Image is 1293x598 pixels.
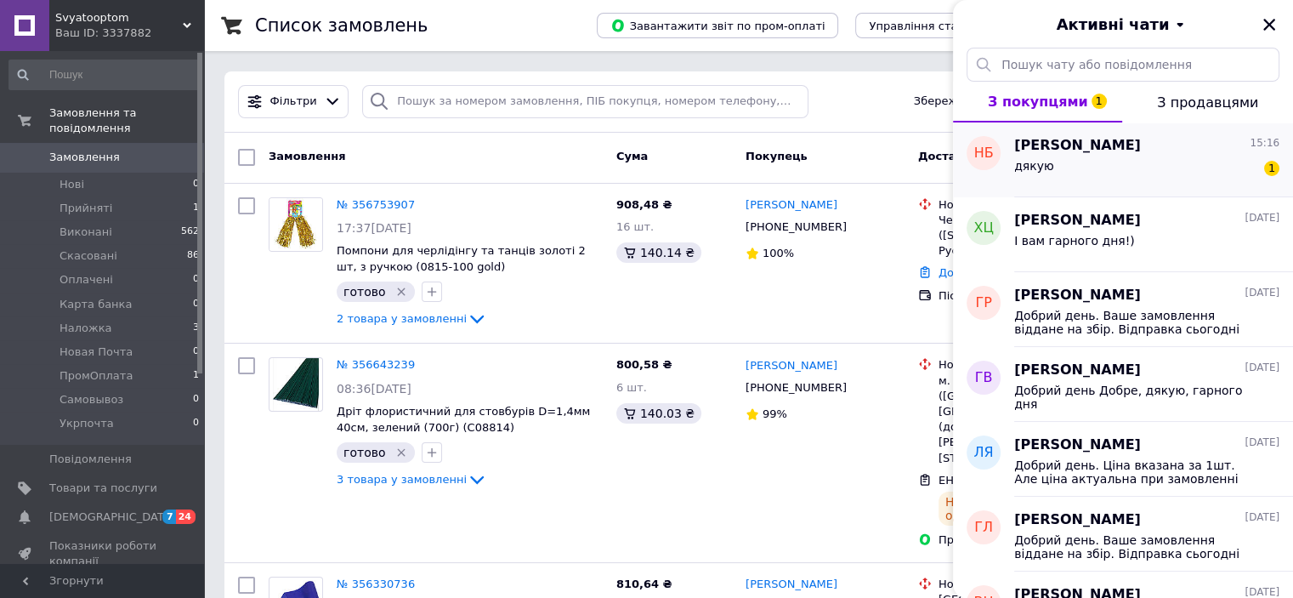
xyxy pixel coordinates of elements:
span: 800,58 ₴ [616,358,672,371]
div: Післяплата [939,288,1111,304]
span: [DATE] [1245,436,1279,450]
span: 0 [193,272,199,288]
svg: Видалити мітку [394,446,408,459]
span: [PERSON_NAME] [1014,436,1141,455]
a: Фото товару [269,197,323,252]
span: 1 [193,201,199,216]
img: Фото товару [269,198,322,251]
a: [PERSON_NAME] [746,197,837,214]
span: Укрпочта [60,416,114,431]
span: З покупцями [988,94,1088,110]
span: [PHONE_NUMBER] [746,220,847,233]
span: 15:16 [1250,136,1279,151]
span: дякую [1014,159,1054,173]
div: Нова Пошта [939,357,1111,373]
button: НБ[PERSON_NAME]15:16дякую1 [953,122,1293,197]
button: З покупцями1 [953,82,1122,122]
span: ЕН: 20451224089818 [939,474,1059,487]
span: 6 шт. [616,381,647,394]
span: готово [343,446,385,459]
span: 0 [193,297,199,312]
span: 3 товара у замовленні [337,473,467,486]
span: Замовлення [269,150,345,162]
span: Замовлення та повідомлення [49,105,204,136]
span: 100% [763,247,794,259]
span: Товари та послуги [49,481,157,496]
div: 140.14 ₴ [616,242,701,263]
span: Оплачені [60,272,113,288]
a: № 356330736 [337,578,415,590]
svg: Видалити мітку [394,285,408,299]
input: Пошук чату або повідомлення [967,48,1279,82]
span: [DATE] [1245,361,1279,375]
a: Додати ЕН [939,266,1001,279]
input: Пошук [9,60,201,90]
span: НБ [973,144,993,163]
a: Фото товару [269,357,323,412]
span: 1 [193,368,199,384]
span: Фільтри [270,94,317,110]
a: [PERSON_NAME] [746,577,837,593]
span: 562 [181,225,199,240]
span: Скасовані [60,248,117,264]
span: 2 товара у замовленні [337,312,467,325]
a: № 356753907 [337,198,415,211]
span: [PERSON_NAME] [1014,286,1141,305]
span: ЛЯ [973,443,993,463]
span: Збережені фільтри: [914,94,1029,110]
span: готово [343,285,385,299]
button: З продавцями [1122,82,1293,122]
span: Дріт флористичний для стовбурів D=1,4мм 40см, зелений (700г) (C08814) [337,405,590,434]
span: [DEMOGRAPHIC_DATA] [49,510,175,525]
span: 3 [193,321,199,336]
span: 908,48 ₴ [616,198,672,211]
span: ХЦ [973,219,993,238]
span: 24 [176,510,196,524]
div: Ваш ID: 3337882 [55,26,204,41]
span: Виконані [60,225,112,240]
div: м. [GEOGRAPHIC_DATA] ([GEOGRAPHIC_DATA], [GEOGRAPHIC_DATA].), №41 (до 30 кг на одне місце): вул. ... [939,373,1111,466]
span: Карта банка [60,297,132,312]
span: Повідомлення [49,452,132,467]
button: ГЛ[PERSON_NAME][DATE]Добрий день. Ваше замовлення віддане на збір. Відправка сьогодні після 18:00... [953,497,1293,572]
span: 99% [763,407,787,420]
span: Покупець [746,150,808,162]
span: Активні чати [1056,14,1169,36]
span: [DATE] [1245,286,1279,300]
button: Активні чати [1001,14,1245,36]
img: Фото товару [273,358,318,411]
span: [PHONE_NUMBER] [746,381,847,394]
button: Управління статусами [855,13,1012,38]
span: Доставка та оплата [918,150,1044,162]
span: [PERSON_NAME] [1014,211,1141,231]
span: Добрий день. Ваше замовлення віддане на збір. Відправка сьогодні після 18:00. ТТН надішлемо в смс... [1014,309,1256,336]
span: І вам гарного дня!) [1014,234,1135,248]
span: ГВ [975,368,993,388]
span: 1 [1264,161,1279,176]
button: ХЦ[PERSON_NAME][DATE]І вам гарного дня!) [953,197,1293,272]
a: 2 товара у замовленні [337,312,487,325]
span: 16 шт. [616,220,654,233]
span: 1 [1092,94,1107,109]
button: ГВ[PERSON_NAME][DATE]Добрий день Добре, дякую, гарного дня [953,347,1293,422]
span: 0 [193,416,199,431]
div: Пром-оплата [939,533,1111,548]
span: 0 [193,177,199,192]
a: № 356643239 [337,358,415,371]
span: З продавцями [1157,94,1258,111]
span: Добрий день. Ціна вказана за 1шт. Але ціна актуальна при замовленні від 800грн. [1014,458,1256,486]
span: Новая Почта [60,345,133,360]
span: 08:36[DATE] [337,382,411,396]
div: Черновцы ([STREET_ADDRESS]: ул. Русская, 248о [939,213,1111,259]
div: Нова Пошта [939,197,1111,213]
span: 0 [193,392,199,407]
div: 140.03 ₴ [616,403,701,424]
span: Управління статусами [869,20,999,32]
span: Завантажити звіт по пром-оплаті [610,18,825,33]
span: [DATE] [1245,211,1279,225]
button: Закрити [1259,14,1279,35]
a: Помпони для черлідінгу та танців золоті 2 шт, з ручкою (0815-100 gold) [337,244,586,273]
span: Нові [60,177,84,192]
div: Нова Пошта [939,577,1111,592]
